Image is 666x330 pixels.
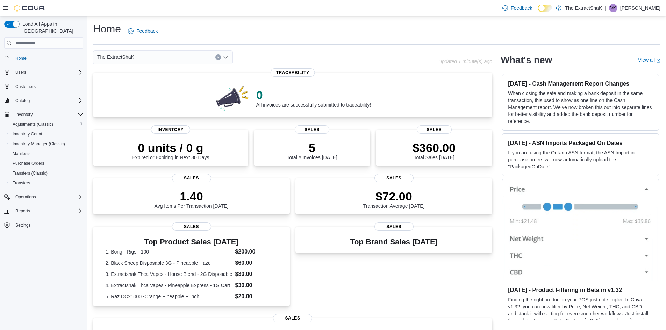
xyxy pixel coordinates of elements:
span: Settings [13,221,83,229]
div: Total # Invoices [DATE] [287,141,337,160]
a: Adjustments (Classic) [10,120,56,129]
button: Manifests [7,149,86,159]
a: Settings [13,221,33,229]
a: Manifests [10,149,33,158]
div: Avg Items Per Transaction [DATE] [155,189,229,209]
span: Manifests [13,151,30,156]
input: Dark Mode [538,5,552,12]
button: Inventory [1,110,86,119]
button: Adjustments (Classic) [7,119,86,129]
span: VK [610,4,616,12]
span: Users [15,69,26,75]
span: Sales [417,125,452,134]
span: Purchase Orders [13,161,44,166]
span: Reports [15,208,30,214]
span: Transfers [10,179,83,187]
button: Reports [1,206,86,216]
span: Inventory Manager (Classic) [10,140,83,148]
span: Feedback [136,28,158,35]
button: Transfers (Classic) [7,168,86,178]
button: Catalog [1,96,86,105]
a: Inventory Manager (Classic) [10,140,68,148]
p: | [605,4,606,12]
p: $72.00 [363,189,425,203]
dt: 3. Extractshak Thca Vapes - House Blend - 2G Disposable [106,271,232,278]
dd: $200.00 [235,248,277,256]
h2: What's new [501,54,552,66]
span: Users [13,68,83,76]
span: Home [13,53,83,62]
p: $360.00 [413,141,456,155]
p: 0 [256,88,371,102]
img: Cova [14,5,45,12]
span: Feedback [511,5,532,12]
a: Feedback [125,24,160,38]
dd: $30.00 [235,281,277,289]
p: [PERSON_NAME] [620,4,660,12]
button: Users [1,67,86,77]
div: Vito Knowles [609,4,617,12]
span: Transfers [13,180,30,186]
dd: $20.00 [235,292,277,301]
span: Inventory [15,112,33,117]
span: Operations [13,193,83,201]
a: Inventory Count [10,130,45,138]
h3: [DATE] - Product Filtering in Beta in v1.32 [508,286,653,293]
div: Total Sales [DATE] [413,141,456,160]
button: Open list of options [223,54,229,60]
button: Operations [13,193,39,201]
span: Catalog [13,96,83,105]
dt: 2. Black Sheep Disposable 3G - Pineapple Haze [106,259,232,266]
a: Feedback [500,1,535,15]
p: The ExtractShaK [565,4,602,12]
p: 5 [287,141,337,155]
a: Transfers [10,179,33,187]
button: Clear input [215,54,221,60]
h3: Top Product Sales [DATE] [106,238,278,246]
a: Home [13,54,29,63]
nav: Complex example [4,50,83,248]
span: Reports [13,207,83,215]
span: The ExtractShaK [97,53,134,61]
img: 0 [214,84,251,112]
dt: 1. Bong - Rigs - 100 [106,248,232,255]
h3: [DATE] - ASN Imports Packaged On Dates [508,139,653,146]
dt: 5. Raz DC25000 -Orange Pineapple Punch [106,293,232,300]
button: Catalog [13,96,33,105]
p: Updated 1 minute(s) ago [438,59,492,64]
span: Catalog [15,98,30,103]
span: Manifests [10,149,83,158]
button: Inventory [13,110,35,119]
span: Inventory [13,110,83,119]
span: Inventory [151,125,190,134]
dd: $60.00 [235,259,277,267]
p: 1.40 [155,189,229,203]
button: Transfers [7,178,86,188]
span: Home [15,56,27,61]
button: Settings [1,220,86,230]
span: Settings [15,222,30,228]
span: Purchase Orders [10,159,83,168]
p: When closing the safe and making a bank deposit in the same transaction, this used to show as one... [508,90,653,125]
span: Customers [15,84,36,89]
button: Inventory Manager (Classic) [7,139,86,149]
svg: External link [656,59,660,63]
button: Inventory Count [7,129,86,139]
p: If you are using the Ontario ASN format, the ASN Import in purchase orders will now automatically... [508,149,653,170]
span: Inventory Manager (Classic) [13,141,65,147]
span: Inventory Count [13,131,42,137]
button: Reports [13,207,33,215]
span: Transfers (Classic) [13,170,48,176]
div: Expired or Expiring in Next 30 Days [132,141,209,160]
h3: Top Brand Sales [DATE] [350,238,438,246]
dt: 4. Extractshak Thca Vapes - Pineapple Express - 1G Cart [106,282,232,289]
span: Traceability [271,68,315,77]
span: Sales [374,174,414,182]
a: Purchase Orders [10,159,47,168]
a: Customers [13,82,38,91]
span: Sales [273,314,312,322]
span: Adjustments (Classic) [13,122,53,127]
span: Sales [374,222,414,231]
a: Transfers (Classic) [10,169,50,177]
